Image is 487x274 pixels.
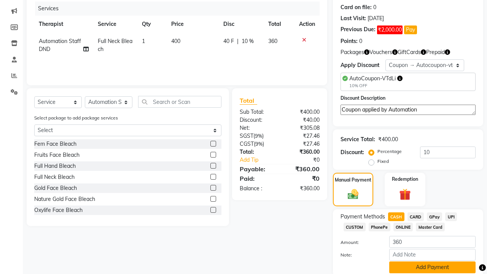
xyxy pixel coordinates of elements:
span: Total [240,97,257,105]
input: Search or Scan [138,96,221,108]
span: Automation Staff DND [39,38,81,53]
span: CGST [240,140,254,147]
span: Prepaid [426,48,445,56]
label: Fixed [377,158,389,165]
button: Pay [404,25,417,34]
div: ₹400.00 [280,108,325,116]
div: Discount: [234,116,280,124]
div: Payable: [234,164,280,174]
div: Fruits Face Bleach [34,151,80,159]
span: 360 [268,38,277,45]
div: Nature Gold Face Bleach [34,195,95,203]
div: Fem Face Bleach [34,140,76,148]
span: AutoCoupon-VTdLi [349,75,396,82]
span: Packages [341,48,364,56]
div: Total: [234,148,280,156]
label: Note: [335,252,384,258]
div: 0 [373,3,376,11]
div: ₹360.00 [280,164,325,174]
span: CUSTOM [344,223,366,231]
label: Redemption [392,176,418,183]
button: Add Payment [389,261,476,273]
div: Service Total: [341,135,375,143]
div: ₹305.08 [280,124,325,132]
span: | [237,37,239,45]
div: Full Hand Bleach [34,162,76,170]
label: Select package to add package services [34,115,118,121]
div: Last Visit: [341,14,366,22]
span: UPI [445,212,457,221]
span: ONLINE [393,223,413,231]
div: Services [35,2,325,16]
span: 9% [255,133,262,139]
div: Paid: [234,174,280,183]
div: ( ) [234,132,280,140]
div: Discount: [341,148,364,156]
span: CASH [388,212,404,221]
div: Oxylife Face Bleach [34,206,83,214]
div: ₹0 [287,156,325,164]
div: ₹0 [280,174,325,183]
th: Service [93,16,137,33]
span: Master Card [416,223,445,231]
span: GPay [427,212,442,221]
span: Vouchers [369,48,392,56]
div: ( ) [234,140,280,148]
div: Gold Face Bleach [34,184,77,192]
span: Full Neck Bleach [98,38,132,53]
div: Apply Discount [341,61,385,69]
th: Qty [137,16,167,33]
label: Percentage [377,148,402,155]
span: CARD [407,212,424,221]
span: 9% [255,141,263,147]
img: _gift.svg [396,187,415,202]
img: _cash.svg [344,188,362,201]
div: Full Neck Bleach [34,173,75,181]
div: Card on file: [341,3,372,11]
span: 1 [142,38,145,45]
span: SGST [240,132,253,139]
div: ₹27.46 [280,132,325,140]
th: Disc [219,16,263,33]
div: ₹40.00 [280,116,325,124]
div: ₹27.46 [280,140,325,148]
th: Price [167,16,219,33]
span: GiftCards [398,48,421,56]
div: ₹400.00 [378,135,398,143]
span: 400 [171,38,180,45]
div: Points: [341,37,358,45]
span: 10 % [242,37,254,45]
div: ₹360.00 [280,148,325,156]
div: Previous Due: [341,25,376,34]
input: Add Note [389,249,476,261]
label: Manual Payment [335,177,371,183]
label: Amount: [335,239,384,246]
span: 40 F [223,37,234,45]
div: ₹360.00 [280,185,325,193]
th: Action [294,16,320,33]
label: Discount Description [341,95,385,102]
div: Balance : [234,185,280,193]
div: Net: [234,124,280,132]
span: ₹2,000.00 [377,25,403,34]
div: 10% OFF [349,83,403,89]
span: PhonePe [369,223,390,231]
th: Total [264,16,294,33]
div: 0 [359,37,362,45]
th: Therapist [34,16,93,33]
input: Amount [389,236,476,248]
div: [DATE] [368,14,384,22]
a: Add Tip [234,156,287,164]
div: Sub Total: [234,108,280,116]
span: Payment Methods [341,213,385,221]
